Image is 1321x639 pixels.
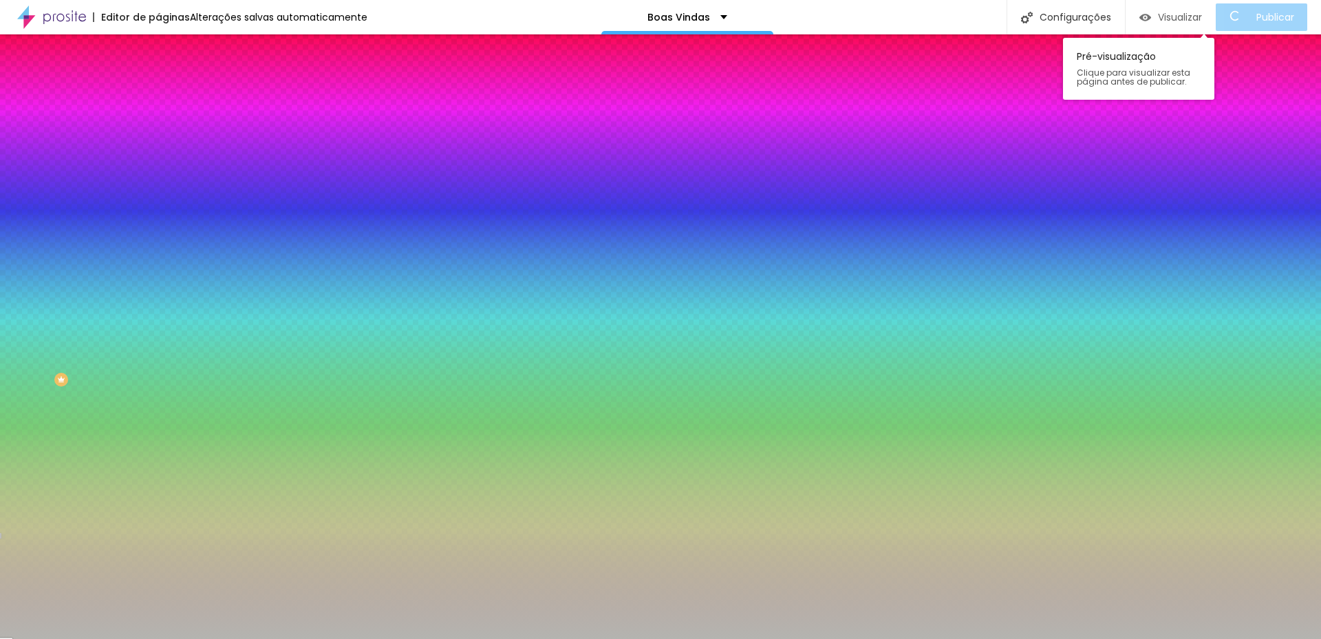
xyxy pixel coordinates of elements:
font: Configurações [1040,10,1111,24]
font: Alterações salvas automaticamente [190,10,367,24]
button: Visualizar [1126,3,1216,31]
font: Boas Vindas [647,10,710,24]
button: Publicar [1216,3,1307,31]
font: Editor de páginas [101,10,190,24]
font: Clique para visualizar esta página antes de publicar. [1077,67,1190,87]
img: Ícone [1021,12,1033,23]
img: view-1.svg [1139,12,1151,23]
font: Publicar [1256,10,1294,24]
font: Visualizar [1158,10,1202,24]
font: Pré-visualização [1077,50,1156,63]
